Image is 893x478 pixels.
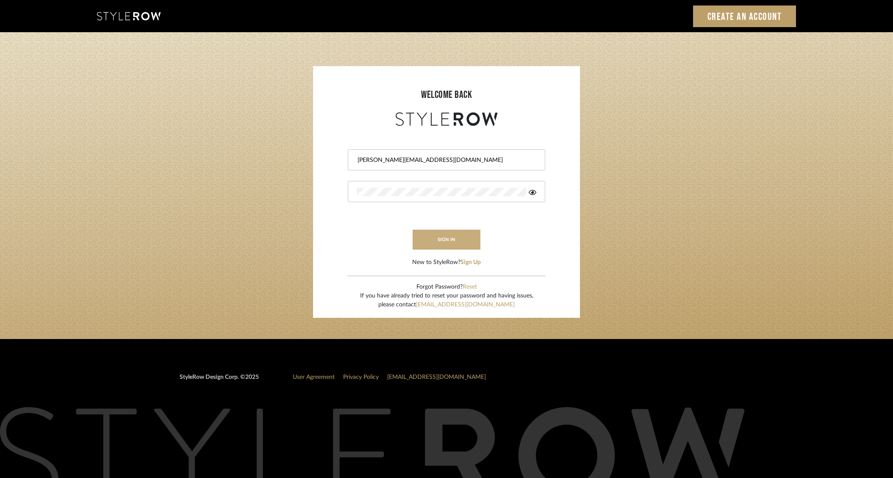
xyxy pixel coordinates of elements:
[357,156,534,164] input: Email Address
[693,6,796,27] a: Create an Account
[180,373,259,389] div: StyleRow Design Corp. ©2025
[343,374,379,380] a: Privacy Policy
[360,283,533,292] div: Forgot Password?
[412,258,481,267] div: New to StyleRow?
[463,283,477,292] button: Reset
[360,292,533,309] div: If you have already tried to reset your password and having issues, please contact
[293,374,335,380] a: User Agreement
[416,302,515,308] a: [EMAIL_ADDRESS][DOMAIN_NAME]
[387,374,486,380] a: [EMAIL_ADDRESS][DOMAIN_NAME]
[460,258,481,267] button: Sign Up
[322,87,571,103] div: welcome back
[413,230,480,250] button: sign in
